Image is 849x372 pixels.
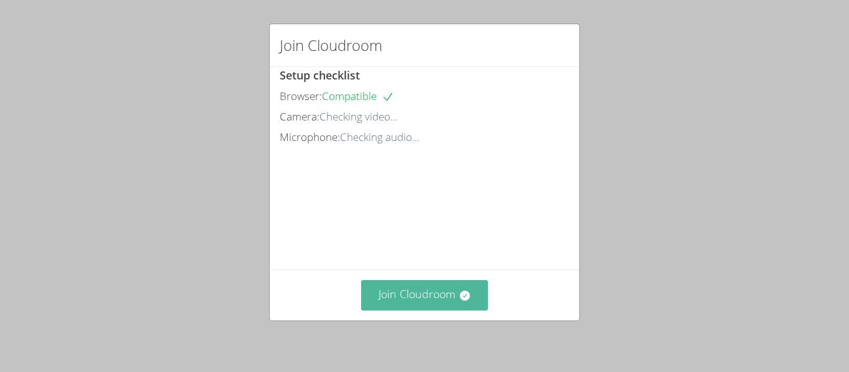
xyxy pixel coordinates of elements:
[280,109,319,124] span: Camera:
[340,130,420,144] span: Checking audio...
[319,109,398,124] span: Checking video...
[280,130,340,144] span: Microphone:
[280,68,360,83] span: Setup checklist
[280,34,382,57] h2: Join Cloudroom
[361,280,489,311] button: Join Cloudroom
[280,89,322,103] span: Browser:
[322,89,394,103] span: Compatible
